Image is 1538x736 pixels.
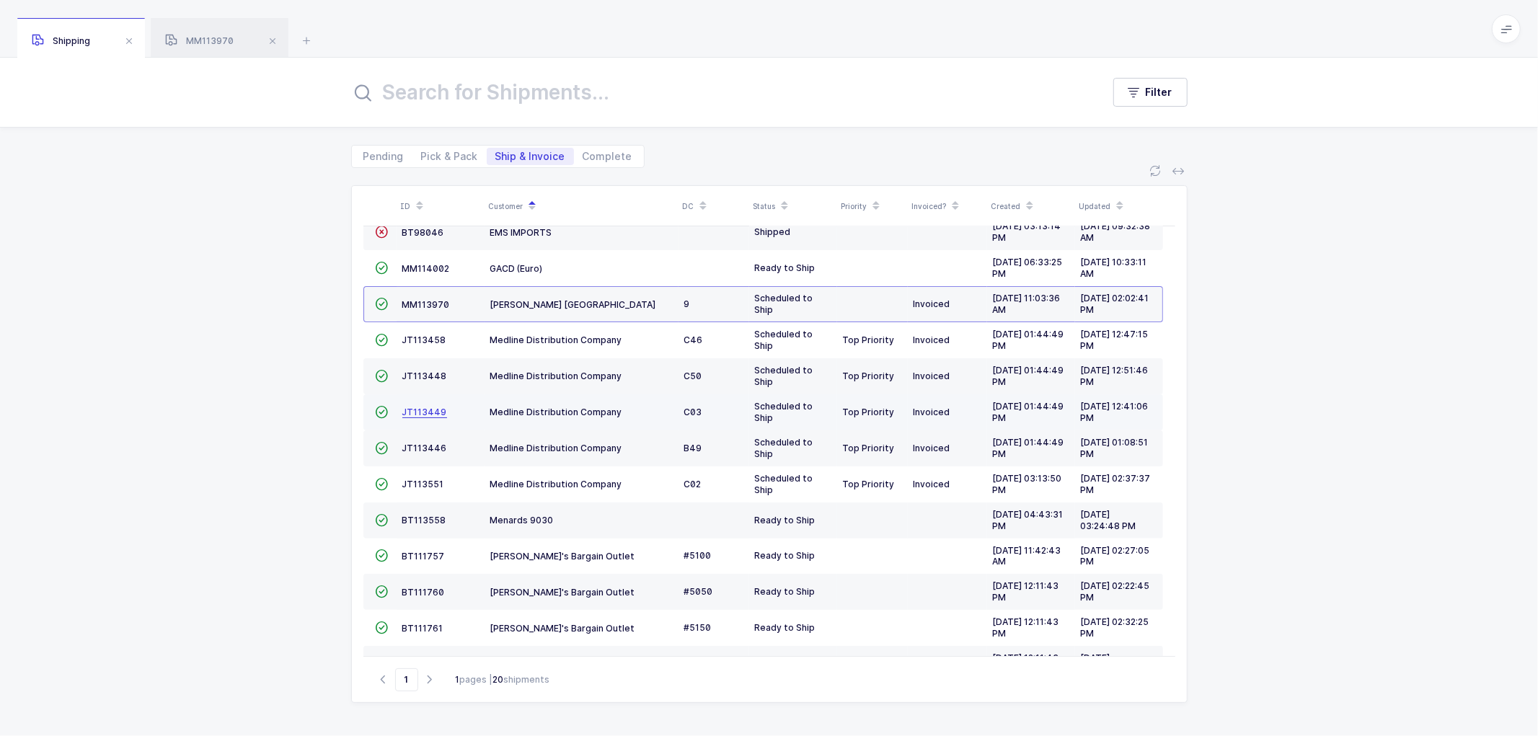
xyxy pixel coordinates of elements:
[490,334,622,345] span: Medline Distribution Company
[490,479,622,489] span: Medline Distribution Company
[495,151,565,161] span: Ship & Invoice
[376,586,389,597] span: 
[376,479,389,489] span: 
[402,587,445,598] span: BT111760
[843,479,895,489] span: Top Priority
[402,371,447,381] span: JT113448
[755,365,813,387] span: Scheduled to Ship
[914,407,981,418] div: Invoiced
[914,443,981,454] div: Invoiced
[684,298,690,309] span: 9
[684,622,712,633] span: #5150
[376,298,389,309] span: 
[401,194,480,218] div: ID
[684,407,702,417] span: C03
[993,401,1064,423] span: [DATE] 01:44:49 PM
[1079,194,1159,218] div: Updated
[993,509,1064,531] span: [DATE] 04:43:31 PM
[376,515,389,526] span: 
[376,262,389,273] span: 
[993,293,1061,315] span: [DATE] 11:03:36 AM
[1081,580,1150,603] span: [DATE] 02:22:45 PM
[993,365,1064,387] span: [DATE] 01:44:49 PM
[993,329,1064,351] span: [DATE] 01:44:49 PM
[993,580,1059,603] span: [DATE] 12:11:43 PM
[402,443,447,453] span: JT113446
[993,652,1059,675] span: [DATE] 12:11:43 PM
[490,371,622,381] span: Medline Distribution Company
[490,407,622,417] span: Medline Distribution Company
[993,257,1063,279] span: [DATE] 06:33:25 PM
[755,622,816,633] span: Ready to Ship
[1081,365,1149,387] span: [DATE] 12:51:46 PM
[165,35,234,46] span: MM113970
[1081,437,1149,459] span: [DATE] 01:08:51 PM
[402,407,447,417] span: JT113449
[1081,293,1149,315] span: [DATE] 02:02:41 PM
[1081,509,1136,531] span: [DATE] 03:24:48 PM
[993,221,1061,243] span: [DATE] 03:13:14 PM
[376,226,389,237] span: 
[843,371,895,381] span: Top Priority
[456,674,460,685] b: 1
[684,479,702,489] span: C02
[376,443,389,453] span: 
[490,623,635,634] span: [PERSON_NAME]'s Bargain Outlet
[402,551,445,562] span: BT111757
[1146,85,1172,99] span: Filter
[1081,401,1149,423] span: [DATE] 12:41:06 PM
[843,407,895,417] span: Top Priority
[755,550,816,561] span: Ready to Ship
[1081,257,1147,279] span: [DATE] 10:33:11 AM
[912,194,983,218] div: Invoiced?
[402,623,443,634] span: BT111761
[1081,545,1150,567] span: [DATE] 02:27:05 PM
[1113,78,1188,107] button: Filter
[376,334,389,345] span: 
[1081,329,1149,351] span: [DATE] 12:47:15 PM
[456,673,550,686] div: pages | shipments
[402,515,446,526] span: BT113558
[993,473,1062,495] span: [DATE] 03:13:50 PM
[395,668,418,691] span: Go to
[1081,616,1149,639] span: [DATE] 02:32:25 PM
[755,226,791,237] span: Shipped
[402,227,444,238] span: BT98046
[421,151,478,161] span: Pick & Pack
[351,75,1084,110] input: Search for Shipments...
[755,401,813,423] span: Scheduled to Ship
[914,479,981,490] div: Invoiced
[755,515,816,526] span: Ready to Ship
[914,298,981,310] div: Invoiced
[376,550,389,561] span: 
[755,329,813,351] span: Scheduled to Ship
[843,334,895,345] span: Top Priority
[683,194,745,218] div: DC
[376,407,389,417] span: 
[755,262,816,273] span: Ready to Ship
[490,227,552,238] span: EMS IMPORTS
[993,616,1059,639] span: [DATE] 12:11:43 PM
[684,550,712,561] span: #5100
[684,371,702,381] span: C50
[32,35,90,46] span: Shipping
[841,194,903,218] div: Priority
[755,293,813,315] span: Scheduled to Ship
[991,194,1071,218] div: Created
[1081,652,1136,675] span: [DATE] 02:37:04 PM
[376,622,389,633] span: 
[1081,473,1151,495] span: [DATE] 02:37:37 PM
[993,437,1064,459] span: [DATE] 01:44:49 PM
[402,263,450,274] span: MM114002
[914,334,981,346] div: Invoiced
[489,194,674,218] div: Customer
[755,473,813,495] span: Scheduled to Ship
[363,151,404,161] span: Pending
[490,263,543,274] span: GACD (Euro)
[993,545,1061,567] span: [DATE] 11:42:43 AM
[684,586,713,597] span: #5050
[583,151,632,161] span: Complete
[490,587,635,598] span: [PERSON_NAME]'s Bargain Outlet
[755,586,816,597] span: Ready to Ship
[843,443,895,453] span: Top Priority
